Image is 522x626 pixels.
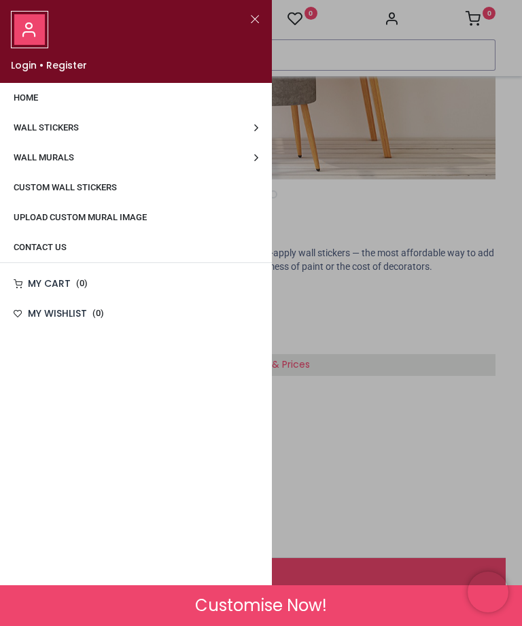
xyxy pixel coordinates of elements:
h6: My Cart [28,277,71,291]
iframe: Brevo live chat [468,572,508,612]
span: Upload Custom Mural Image [14,212,147,222]
a: Login•Register [11,58,87,72]
span: ( ) [92,307,104,319]
span: Customise Now! [195,594,327,617]
span: 0 [80,278,84,288]
span: • [39,58,43,72]
button: Close [249,11,261,28]
span: Home [14,92,38,103]
span: 0 [96,308,101,318]
span: Contact us [14,242,67,252]
span: Wall Murals [14,152,74,162]
h6: My Wishlist [28,307,87,321]
span: ( ) [76,277,88,290]
span: Wall Stickers [14,122,79,133]
span: Custom Wall Stickers [14,182,117,192]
